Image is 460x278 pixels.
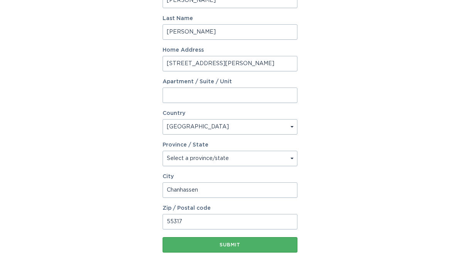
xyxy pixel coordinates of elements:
label: City [163,174,297,180]
label: Country [163,111,185,116]
button: Submit [163,238,297,253]
label: Province / State [163,143,208,148]
label: Apartment / Suite / Unit [163,79,297,85]
div: Submit [166,243,294,248]
label: Home Address [163,48,297,53]
label: Last Name [163,16,297,22]
label: Zip / Postal code [163,206,297,211]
